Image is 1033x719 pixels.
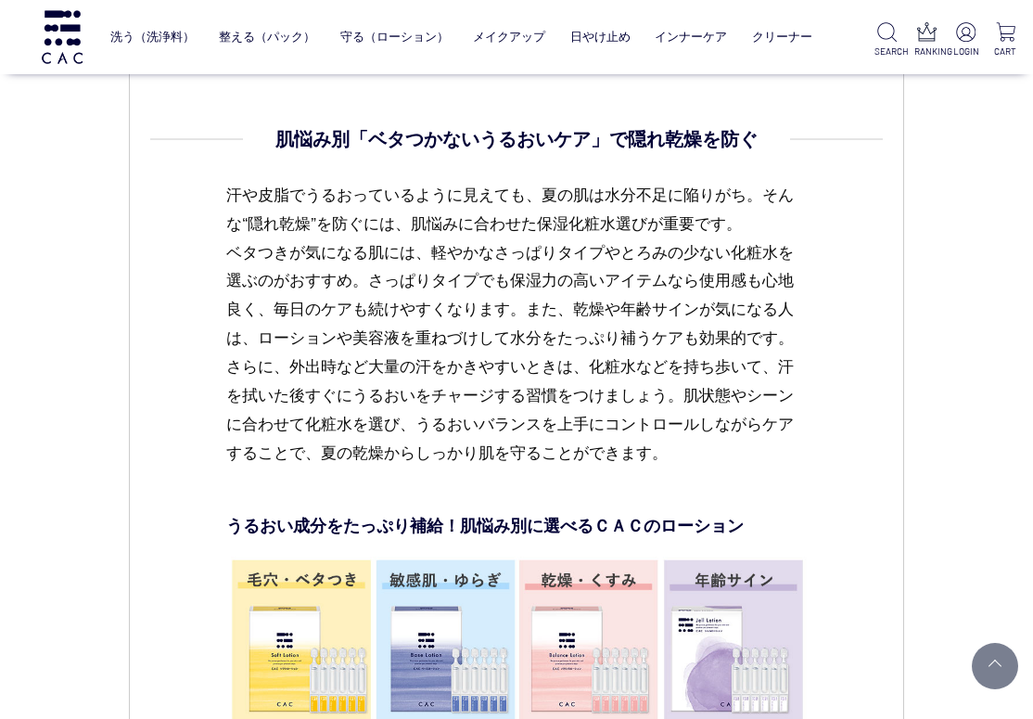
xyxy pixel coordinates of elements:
[226,514,806,539] p: うるおい成分をたっぷり補給！肌悩み別に選べるＣＡＣのローション
[655,17,727,58] a: インナーケア
[752,17,812,58] a: クリーナー
[226,181,806,498] p: 汗や皮脂でうるおっているように見えても、夏の肌は水分不足に陥りがち。そんな“隠れ乾燥”を防ぐには、肌悩みに合わせた保湿化粧水選びが重要です。 ベタつきが気になる肌には、軽やかなさっぱりタイプやと...
[219,17,315,58] a: 整える（パック）
[953,45,978,58] p: LOGIN
[874,22,899,58] a: SEARCH
[340,17,449,58] a: 守る（ローション）
[275,125,758,153] h4: 肌悩み別「ベタつかないうるおいケア」で隠れ乾燥を防ぐ
[39,10,85,63] img: logo
[914,22,939,58] a: RANKING
[473,17,545,58] a: メイクアップ
[993,45,1018,58] p: CART
[993,22,1018,58] a: CART
[953,22,978,58] a: LOGIN
[914,45,939,58] p: RANKING
[874,45,899,58] p: SEARCH
[570,17,631,58] a: 日やけ止め
[110,17,195,58] a: 洗う（洗浄料）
